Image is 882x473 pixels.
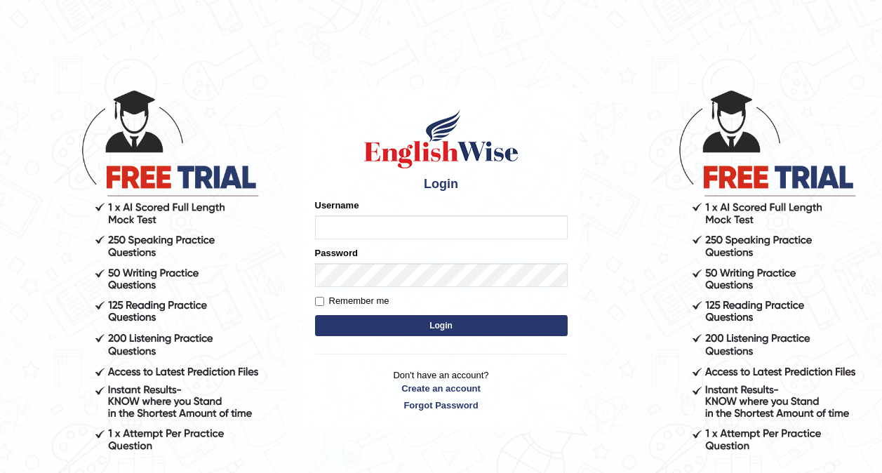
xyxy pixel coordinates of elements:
img: Logo of English Wise sign in for intelligent practice with AI [361,107,521,171]
p: Don't have an account? [315,368,568,412]
h4: Login [315,178,568,192]
input: Remember me [315,297,324,306]
label: Username [315,199,359,212]
label: Password [315,246,358,260]
a: Create an account [315,382,568,395]
label: Remember me [315,294,389,308]
button: Login [315,315,568,336]
a: Forgot Password [315,399,568,412]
